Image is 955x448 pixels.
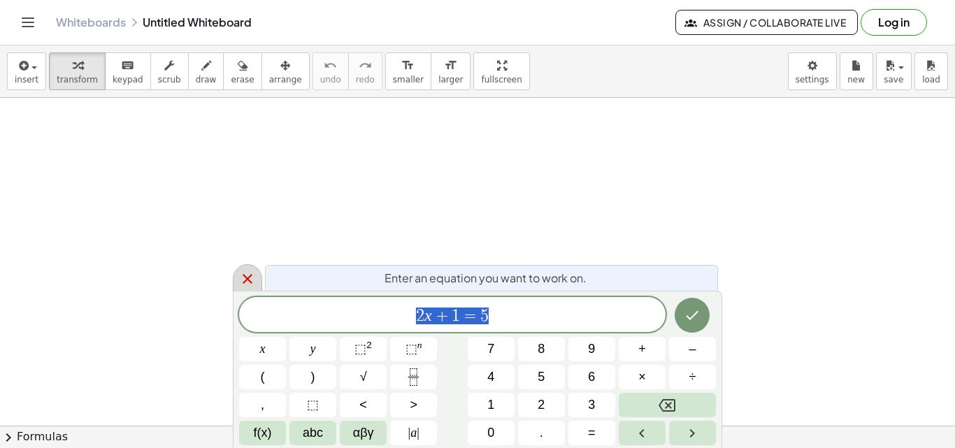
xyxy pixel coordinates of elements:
[113,75,143,85] span: keypad
[359,396,367,414] span: <
[390,337,437,361] button: Superscript
[518,421,565,445] button: .
[356,75,375,85] span: redo
[393,75,424,85] span: smaller
[359,57,372,74] i: redo
[438,75,463,85] span: larger
[353,424,374,442] span: αβγ
[360,368,367,386] span: √
[480,308,489,324] span: 5
[401,57,415,74] i: format_size
[417,426,419,440] span: |
[884,75,903,85] span: save
[390,421,437,445] button: Absolute value
[57,75,98,85] span: transform
[239,365,286,389] button: (
[619,337,666,361] button: Plus
[196,75,217,85] span: draw
[487,368,494,386] span: 4
[431,52,471,90] button: format_sizelarger
[638,340,646,359] span: +
[313,52,349,90] button: undoundo
[348,52,382,90] button: redoredo
[689,340,696,359] span: –
[231,75,254,85] span: erase
[876,52,912,90] button: save
[468,337,515,361] button: 7
[588,368,595,386] span: 6
[307,396,319,414] span: ⬚
[239,421,286,445] button: Functions
[675,10,858,35] button: Assign / Collaborate Live
[354,342,366,356] span: ⬚
[619,421,666,445] button: Left arrow
[638,368,646,386] span: ×
[444,57,457,74] i: format_size
[675,298,710,333] button: Done
[669,365,716,389] button: Divide
[687,16,846,29] span: Assign / Collaborate Live
[568,337,615,361] button: 9
[188,52,224,90] button: draw
[568,365,615,389] button: 6
[239,337,286,361] button: x
[311,368,315,386] span: )
[460,308,480,324] span: =
[468,393,515,417] button: 1
[914,52,948,90] button: load
[49,52,106,90] button: transform
[310,340,316,359] span: y
[260,340,266,359] span: x
[269,75,302,85] span: arrange
[538,396,545,414] span: 2
[223,52,261,90] button: erase
[538,368,545,386] span: 5
[588,424,596,442] span: =
[366,340,372,350] sup: 2
[385,52,431,90] button: format_sizesmaller
[518,337,565,361] button: 8
[340,393,387,417] button: Less than
[538,340,545,359] span: 8
[424,306,432,324] var: x
[239,393,286,417] button: ,
[568,421,615,445] button: Equals
[261,368,265,386] span: (
[17,11,39,34] button: Toggle navigation
[385,270,587,287] span: Enter an equation you want to work on.
[689,368,696,386] span: ÷
[568,393,615,417] button: 3
[56,15,126,29] a: Whiteboards
[840,52,873,90] button: new
[105,52,151,90] button: keyboardkeypad
[121,57,134,74] i: keyboard
[7,52,46,90] button: insert
[588,340,595,359] span: 9
[416,308,424,324] span: 2
[254,424,272,442] span: f(x)
[417,340,422,350] sup: n
[405,342,417,356] span: ⬚
[289,365,336,389] button: )
[320,75,341,85] span: undo
[487,396,494,414] span: 1
[540,424,543,442] span: .
[261,52,310,90] button: arrange
[340,365,387,389] button: Square root
[452,308,460,324] span: 1
[150,52,189,90] button: scrub
[788,52,837,90] button: settings
[669,337,716,361] button: Minus
[847,75,865,85] span: new
[261,396,264,414] span: ,
[410,396,417,414] span: >
[619,393,716,417] button: Backspace
[390,365,437,389] button: Fraction
[669,421,716,445] button: Right arrow
[922,75,940,85] span: load
[289,337,336,361] button: y
[408,424,419,442] span: a
[432,308,452,324] span: +
[289,421,336,445] button: Alphabet
[518,365,565,389] button: 5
